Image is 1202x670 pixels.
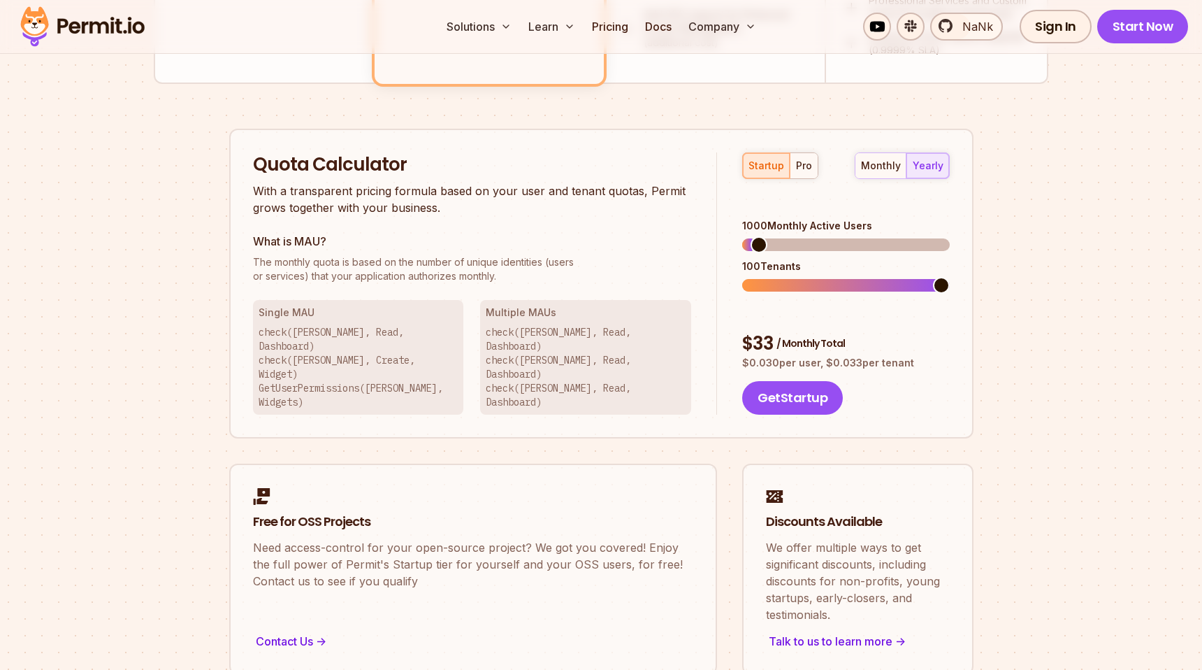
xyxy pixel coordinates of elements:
h2: Free for OSS Projects [253,513,693,531]
p: check([PERSON_NAME], Read, Dashboard) check([PERSON_NAME], Read, Dashboard) check([PERSON_NAME], ... [486,325,686,409]
h3: Single MAU [259,306,458,320]
h2: Discounts Available [766,513,950,531]
h3: Multiple MAUs [486,306,686,320]
p: We offer multiple ways to get significant discounts, including discounts for non-profits, young s... [766,539,950,623]
button: Company [683,13,762,41]
div: 1000 Monthly Active Users [742,219,949,233]
div: Contact Us [253,632,693,651]
div: monthly [861,159,901,173]
a: Docs [639,13,677,41]
p: $ 0.030 per user, $ 0.033 per tenant [742,356,949,370]
div: $ 33 [742,332,949,357]
div: pro [796,159,812,173]
p: check([PERSON_NAME], Read, Dashboard) check([PERSON_NAME], Create, Widget) GetUserPermissions([PE... [259,325,458,409]
a: Sign In [1020,10,1092,43]
p: or services) that your application authorizes monthly. [253,255,692,283]
button: Learn [523,13,581,41]
a: Pricing [586,13,634,41]
p: With a transparent pricing formula based on your user and tenant quotas, Permit grows together wi... [253,183,692,216]
span: NaNk [954,18,993,35]
a: NaNk [930,13,1003,41]
button: GetStartup [742,381,843,415]
h3: What is MAU? [253,233,692,250]
span: The monthly quota is based on the number of unique identities (users [253,255,692,269]
div: Talk to us to learn more [766,632,950,651]
a: Start Now [1097,10,1189,43]
button: Solutions [441,13,517,41]
span: -> [316,633,326,650]
span: / Monthly Total [776,336,845,350]
p: Need access-control for your open-source project? We got you covered! Enjoy the full power of Per... [253,539,693,590]
h2: Quota Calculator [253,152,692,178]
img: Permit logo [14,3,151,50]
div: 100 Tenants [742,259,949,273]
span: -> [895,633,906,650]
